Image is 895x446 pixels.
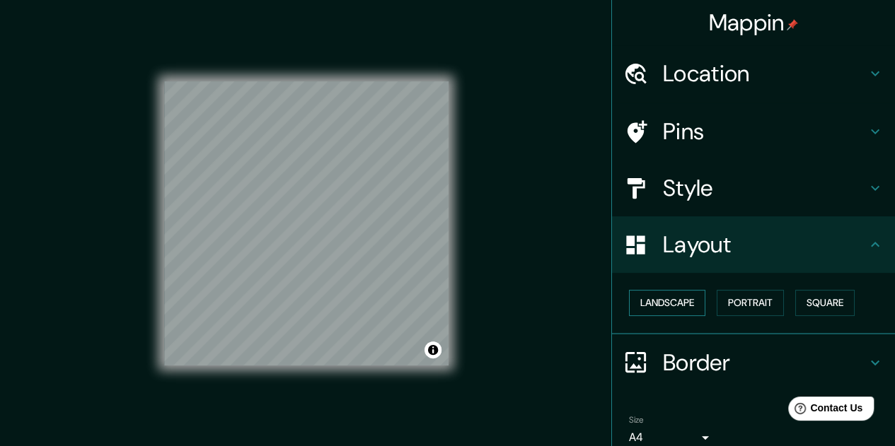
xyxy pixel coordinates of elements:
h4: Border [663,348,867,377]
h4: Location [663,59,867,88]
button: Toggle attribution [425,341,441,358]
div: Layout [612,216,895,273]
button: Landscape [629,290,705,316]
h4: Style [663,174,867,202]
img: pin-icon.png [787,19,798,30]
h4: Layout [663,230,867,259]
canvas: Map [164,81,449,365]
div: Border [612,334,895,391]
label: Size [629,413,644,426]
div: Style [612,160,895,216]
button: Portrait [717,290,784,316]
button: Square [795,290,855,316]
iframe: Help widget launcher [769,391,879,430]
h4: Mappin [709,8,799,37]
h4: Pins [663,117,867,146]
div: Pins [612,103,895,160]
div: Location [612,45,895,102]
